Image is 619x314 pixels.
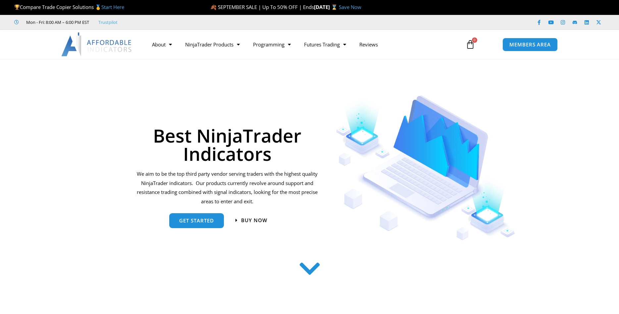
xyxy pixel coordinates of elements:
a: 0 [456,35,485,54]
a: Trustpilot [98,18,118,26]
a: Start Here [101,4,124,10]
span: 🍂 SEPTEMBER SALE | Up To 50% OFF | Ends [210,4,314,10]
span: MEMBERS AREA [509,42,551,47]
a: Save Now [339,4,361,10]
span: Buy now [241,218,267,223]
a: NinjaTrader Products [179,37,246,52]
a: Reviews [353,37,385,52]
img: Indicators 1 | Affordable Indicators – NinjaTrader [336,95,516,240]
span: get started [179,218,214,223]
a: Buy now [235,218,267,223]
img: LogoAI | Affordable Indicators – NinjaTrader [61,32,132,56]
span: 0 [472,37,477,43]
a: Programming [246,37,297,52]
a: get started [169,213,224,228]
span: Compare Trade Copier Solutions 🥇 [14,4,124,10]
img: 🏆 [15,5,20,10]
nav: Menu [145,37,458,52]
a: MEMBERS AREA [502,38,558,51]
h1: Best NinjaTrader Indicators [136,126,319,163]
a: About [145,37,179,52]
span: Mon - Fri: 8:00 AM – 6:00 PM EST [25,18,89,26]
p: We aim to be the top third party vendor serving traders with the highest quality NinjaTrader indi... [136,169,319,206]
strong: [DATE] ⌛ [314,4,339,10]
a: Futures Trading [297,37,353,52]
